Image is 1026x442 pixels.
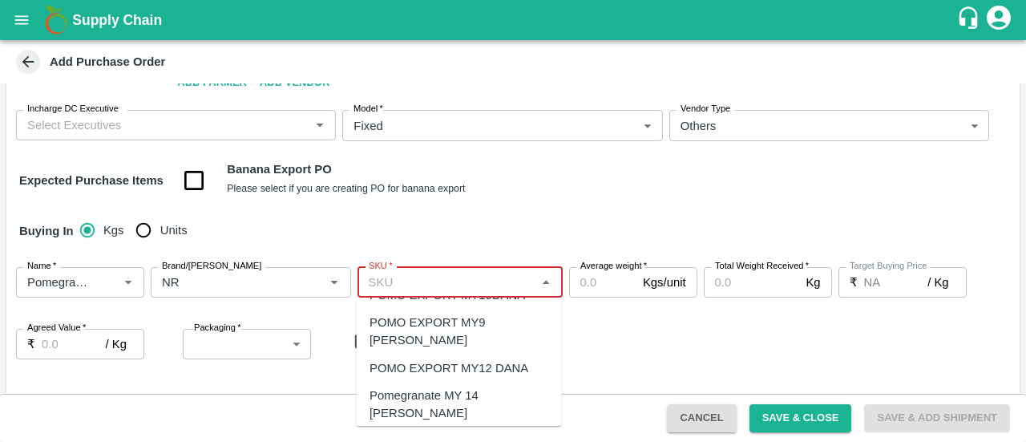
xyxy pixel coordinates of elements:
[850,260,927,273] label: Target Buying Price
[194,322,241,335] label: Packaging
[569,267,636,298] input: 0.0
[27,103,119,116] label: Incharge DC Executive
[370,286,525,304] div: POMO EXPORT MY10DANA
[156,272,299,293] input: Create Brand/Marka
[370,359,528,377] div: POMO EXPORT MY12 DANA
[927,274,948,291] p: / Kg
[27,260,56,273] label: Name
[253,69,336,97] button: Add Vendor
[715,260,809,273] label: Total Weight Received
[806,274,820,291] p: Kg
[984,3,1013,37] div: account of current user
[535,272,556,293] button: Close
[956,6,984,34] div: customer-support
[864,267,928,298] input: 0.0
[353,331,377,358] img: CloneIcon
[118,272,139,293] button: Open
[72,9,956,31] a: Supply Chain
[160,221,188,239] span: Units
[72,12,162,28] b: Supply Chain
[21,115,305,136] input: Select Executives
[13,214,80,248] h6: Buying In
[103,221,124,239] span: Kgs
[370,314,549,350] div: POMO EXPORT MY9 [PERSON_NAME]
[353,117,382,135] p: Fixed
[580,260,647,273] label: Average weight
[850,274,858,291] p: ₹
[27,322,86,335] label: Agreed Value
[309,115,330,136] button: Open
[27,335,35,353] p: ₹
[370,387,549,423] div: Pomegranate MY 14 [PERSON_NAME]
[3,2,40,39] button: open drawer
[749,404,852,432] button: Save & Close
[643,274,686,291] p: Kgs/unit
[42,329,106,359] input: 0.0
[162,260,261,273] label: Brand/[PERSON_NAME]
[667,404,736,432] button: Cancel
[171,69,253,97] button: Add Farmer
[704,267,800,298] input: 0.0
[21,272,92,293] input: Name
[324,272,345,293] button: Open
[362,272,531,293] input: SKU
[227,183,465,194] small: Please select if you are creating PO for banana export
[106,335,127,353] p: / Kg
[19,174,164,187] strong: Expected Purchase Items
[50,55,165,68] b: Add Purchase Order
[681,117,717,135] p: Others
[353,103,383,116] label: Model
[80,214,200,246] div: buying_in
[681,103,730,116] label: Vendor Type
[227,163,331,176] b: Banana Export PO
[369,260,392,273] label: SKU
[40,4,72,36] img: logo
